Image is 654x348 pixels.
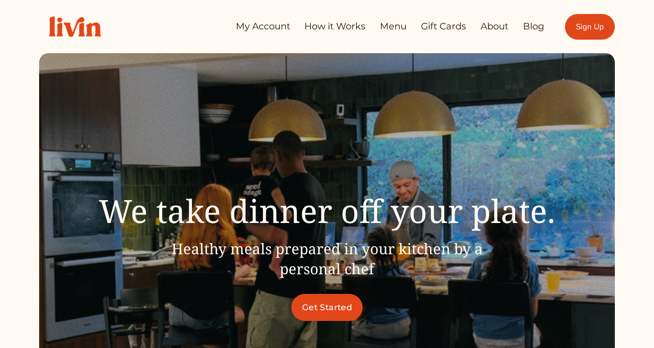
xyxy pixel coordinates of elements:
a: Gift Cards [421,17,466,35]
span: We take dinner off your plate. [99,189,555,232]
span: Healthy meals prepared in your kitchen by a personal chef [172,238,483,278]
a: Get Started [291,294,363,321]
a: Menu [380,17,406,35]
a: About [481,17,509,35]
a: Sign Up [565,14,615,40]
a: Blog [523,17,544,35]
a: How it Works [304,17,365,35]
img: Livin [39,7,111,47]
a: My Account [236,17,290,35]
